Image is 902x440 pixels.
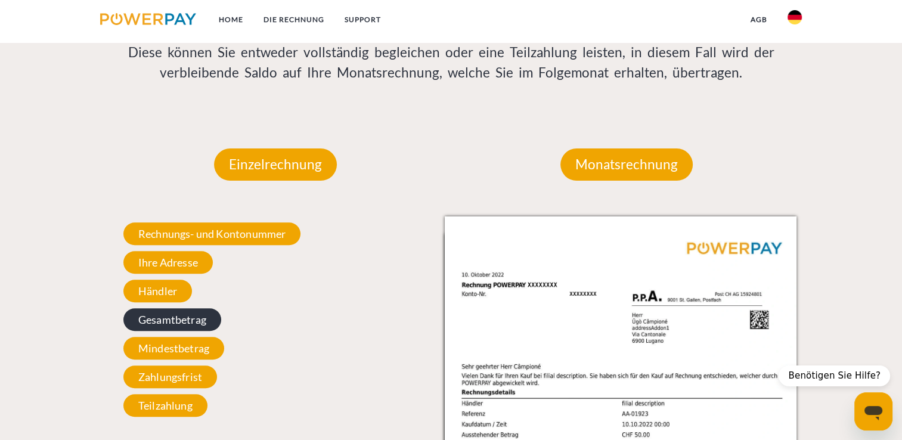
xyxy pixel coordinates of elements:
p: Diese können Sie entweder vollständig begleichen oder eine Teilzahlung leisten, in diesem Fall wi... [100,42,802,83]
div: Benötigen Sie Hilfe? [779,365,890,386]
a: Home [209,9,253,30]
p: Einzelrechnung [214,148,337,181]
p: Monatsrechnung [560,148,693,181]
span: Rechnungs- und Kontonummer [123,222,301,245]
span: Ihre Adresse [123,251,213,274]
a: SUPPORT [334,9,391,30]
iframe: Schaltfläche zum Öffnen des Messaging-Fensters; Konversation läuft [854,392,892,430]
a: agb [740,9,777,30]
span: Teilzahlung [123,394,207,417]
img: logo-powerpay.svg [100,13,196,25]
span: Gesamtbetrag [123,308,221,331]
span: Händler [123,280,192,302]
img: de [788,10,802,24]
span: Mindestbetrag [123,337,224,360]
a: DIE RECHNUNG [253,9,334,30]
span: Zahlungsfrist [123,365,217,388]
